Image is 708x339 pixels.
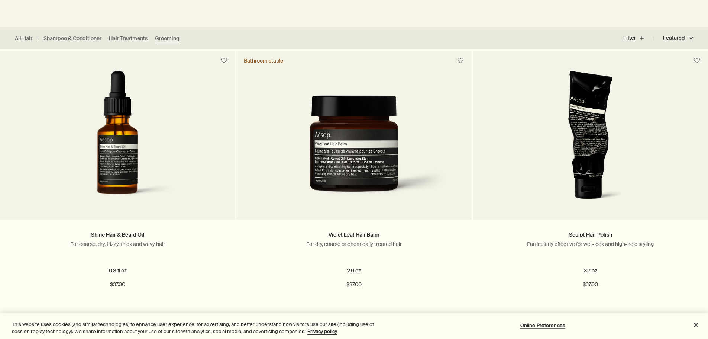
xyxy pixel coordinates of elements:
a: Shampoo & Conditioner [43,35,101,42]
button: Online Preferences, Opens the preference center dialog [520,318,566,333]
img: Sculpt Hair Polish in black tube [533,71,649,208]
img: Violet Leaf Hair Balm in amber glass jar [248,95,460,208]
span: $37.00 [346,280,362,289]
a: Violet Leaf Hair Balm [329,231,379,238]
a: Grooming [155,35,180,42]
a: Sculpt Hair Polish in black tube [473,71,708,220]
button: Close [688,317,704,333]
a: Hair Treatments [109,35,148,42]
a: All Hair [15,35,32,42]
button: Save to cabinet [690,54,704,67]
p: For coarse, dry, frizzy, thick and wavy hair [11,241,224,247]
button: Featured [654,29,693,47]
button: Save to cabinet [454,54,467,67]
button: Filter [623,29,654,47]
a: Shine Hair & Beard Oil [91,231,145,238]
div: This website uses cookies (and similar technologies) to enhance user experience, for advertising,... [12,321,389,335]
img: Shine Hair & Beard Oil 25mL with pipette [47,71,188,208]
a: Violet Leaf Hair Balm in amber glass jar [236,71,472,220]
span: $37.00 [583,280,598,289]
div: Bathroom staple [244,57,283,64]
p: Particularly effective for wet-look and high-hold styling [484,241,697,247]
a: Sculpt Hair Polish [569,231,612,238]
span: $37.00 [110,280,125,289]
a: More information about your privacy, opens in a new tab [307,328,337,335]
p: For dry, coarse or chemically treated hair [248,241,460,247]
button: Save to cabinet [217,54,231,67]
